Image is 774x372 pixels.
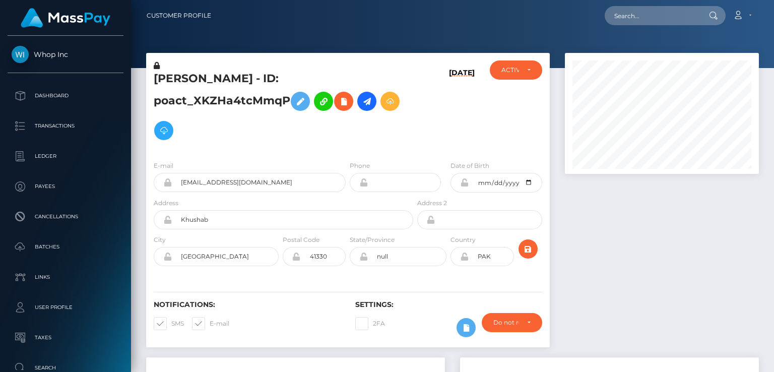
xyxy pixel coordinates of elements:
[355,300,542,309] h6: Settings:
[450,161,489,170] label: Date of Birth
[8,234,123,260] a: Batches
[417,199,447,208] label: Address 2
[8,325,123,350] a: Taxes
[147,5,211,26] a: Customer Profile
[154,199,178,208] label: Address
[154,161,173,170] label: E-mail
[12,300,119,315] p: User Profile
[21,8,110,28] img: MassPay Logo
[350,235,395,244] label: State/Province
[12,149,119,164] p: Ledger
[154,71,408,145] h5: [PERSON_NAME] - ID: poact_XKZHa4tcMmqP
[12,330,119,345] p: Taxes
[450,235,476,244] label: Country
[8,50,123,59] span: Whop Inc
[8,204,123,229] a: Cancellations
[12,209,119,224] p: Cancellations
[501,66,519,74] div: ACTIVE
[8,144,123,169] a: Ledger
[8,83,123,108] a: Dashboard
[350,161,370,170] label: Phone
[355,317,385,330] label: 2FA
[449,69,475,149] h6: [DATE]
[12,179,119,194] p: Payees
[12,270,119,285] p: Links
[154,317,184,330] label: SMS
[154,300,340,309] h6: Notifications:
[493,319,519,327] div: Do not require
[12,118,119,134] p: Transactions
[12,46,29,63] img: Whop Inc
[605,6,699,25] input: Search...
[8,174,123,199] a: Payees
[8,295,123,320] a: User Profile
[357,92,376,111] a: Initiate Payout
[283,235,319,244] label: Postal Code
[482,313,542,332] button: Do not require
[8,113,123,139] a: Transactions
[154,235,166,244] label: City
[192,317,229,330] label: E-mail
[12,239,119,255] p: Batches
[8,265,123,290] a: Links
[490,60,542,80] button: ACTIVE
[12,88,119,103] p: Dashboard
